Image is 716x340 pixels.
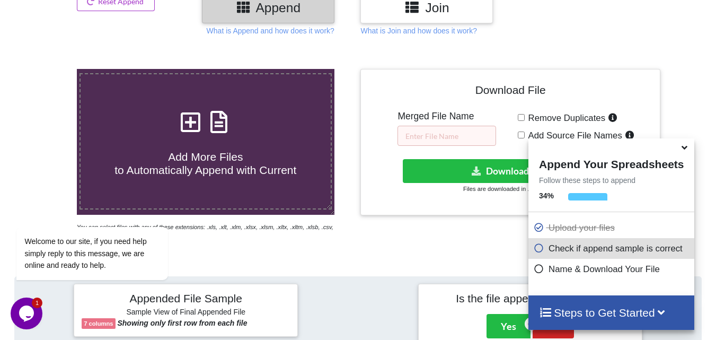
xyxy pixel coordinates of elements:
p: What is Append and how does it work? [207,25,334,36]
i: You can select files with any of these extensions: .xls, .xlt, .xlm, .xlsx, .xlsm, .xltx, .xltm, ... [77,224,333,241]
p: Upload your files [534,221,692,234]
p: Follow these steps to append [528,175,694,186]
h6: Sample View of Final Appended File [82,308,290,318]
p: Name & Download Your File [534,263,692,276]
b: Showing only first row from each file [117,319,247,327]
button: Download File [403,159,616,183]
h5: Merged File Name [397,111,496,122]
h4: Is the file appended correctly? [426,292,634,305]
iframe: chat widget [11,298,45,329]
b: 34 % [539,191,554,200]
span: Add More Files to Automatically Append with Current [114,151,296,176]
h4: Download File [368,77,652,107]
h4: Appended File Sample [82,292,290,307]
h4: Steps to Get Started [539,306,684,319]
iframe: chat widget [11,131,201,292]
button: Yes [487,314,531,338]
p: Check if append sample is correct [534,242,692,255]
h4: Append Your Spreadsheets [528,155,694,171]
span: Add Source File Names [525,130,622,141]
span: Remove Duplicates [525,113,606,123]
small: Files are downloaded in .xlsx format [463,186,558,192]
p: What is Join and how does it work? [360,25,476,36]
input: Enter File Name [397,126,496,146]
b: 7 columns [84,320,113,327]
